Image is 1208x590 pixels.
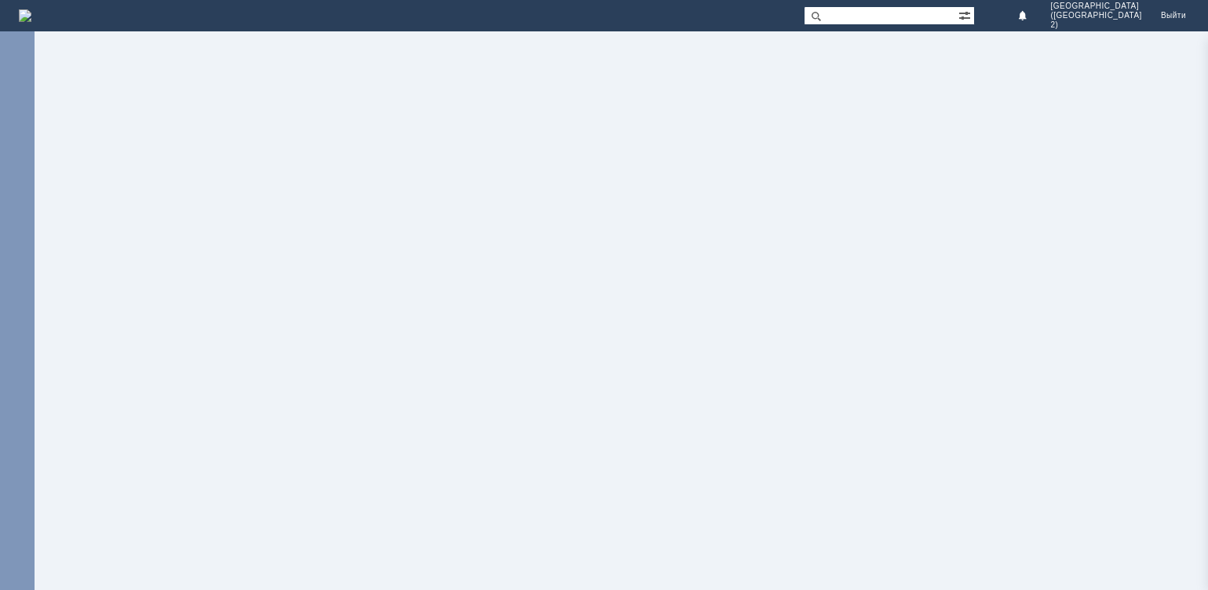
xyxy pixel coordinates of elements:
[1050,11,1141,20] span: ([GEOGRAPHIC_DATA]
[19,9,31,22] img: logo
[1050,20,1141,30] span: 2)
[1050,2,1141,11] span: [GEOGRAPHIC_DATA]
[19,9,31,22] a: Перейти на домашнюю страницу
[958,7,974,22] span: Расширенный поиск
